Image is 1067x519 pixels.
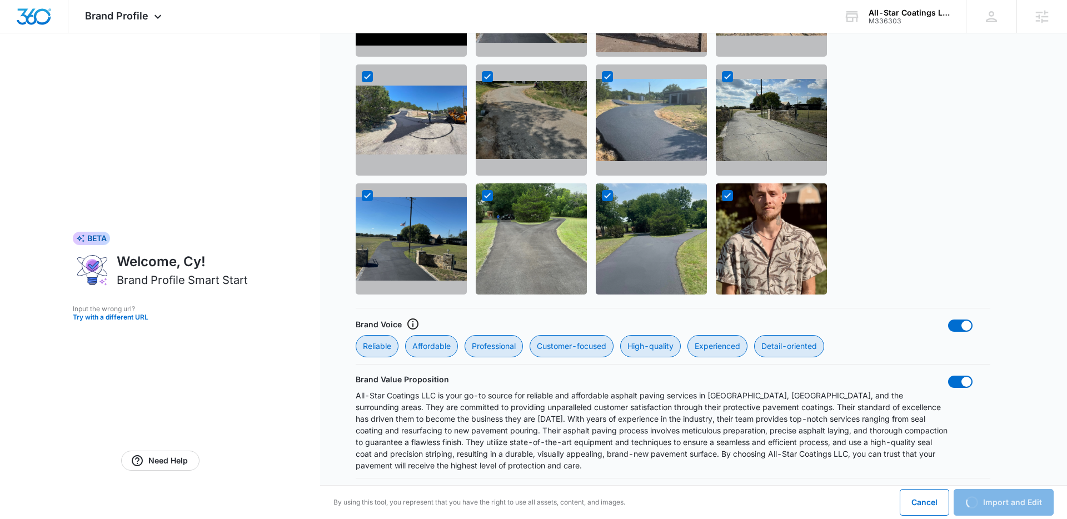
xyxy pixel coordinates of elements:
[356,197,467,281] img: https://lirp.cdn-website.com/51f2e251/dms3rep/multi/opt/IMG_1345-1920w.jpg
[869,8,950,17] div: account name
[73,314,248,321] button: Try with a different URL
[530,335,614,357] div: Customer-focused
[356,373,449,385] p: Brand Value Proposition
[476,169,587,310] img: https://lirp.cdn-website.com/51f2e251/dms3rep/multi/opt/All+star+before+3-1920w.png
[405,335,458,357] div: Affordable
[117,272,248,288] h2: Brand Profile Smart Start
[596,171,707,307] img: https://lirp.cdn-website.com/51f2e251/dms3rep/multi/opt/all+star+after+3-1920w.png
[476,81,587,159] img: https://lirp.cdn-website.com/51f2e251/dms3rep/multi/opt/All+star+before+1-1920w.png
[356,318,402,330] p: Brand Voice
[356,390,948,471] p: All-Star Coatings LLC is your go-to source for reliable and affordable asphalt paving services in...
[333,497,625,507] p: By using this tool, you represent that you have the right to use all assets, content, and images.
[716,79,827,161] img: https://lirp.cdn-website.com/51f2e251/dms3rep/multi/opt/all+star+Medium-1920w.jpeg
[465,335,523,357] div: Professional
[73,252,112,288] img: ai-brand-profile
[754,335,824,357] div: Detail-oriented
[73,304,248,314] p: Input the wrong url?
[620,335,681,357] div: High-quality
[73,232,110,245] div: BETA
[687,335,747,357] div: Experienced
[869,17,950,25] div: account id
[596,79,707,161] img: https://lirp.cdn-website.com/51f2e251/dms3rep/multi/opt/All+Star+after+1-1920w.png
[121,451,200,471] a: Need Help
[356,86,467,155] img: https://lirp.cdn-website.com/51f2e251/dms3rep/multi/opt/IMG_8510-465w.jpeg
[85,10,148,22] span: Brand Profile
[117,252,248,272] h1: Welcome, Cy!
[356,335,398,357] div: Reliable
[900,489,949,516] button: Cancel
[716,165,827,313] img: https://lirp.cdn-website.com/51f2e251/dms3rep/multi/opt/IMG_4972-e4d6564a-1920w.jpeg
